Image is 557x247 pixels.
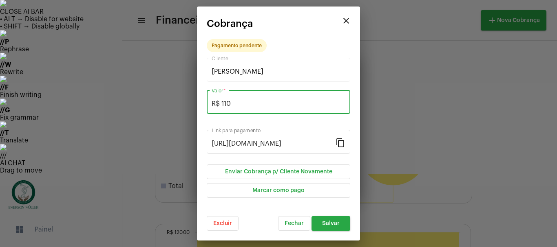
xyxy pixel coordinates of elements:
span: Marcar como pago [252,188,305,193]
button: Excluir [207,216,239,231]
button: Fechar [278,216,310,231]
span: Excluir [213,221,232,226]
span: Fechar [285,221,304,226]
span: Salvar [322,221,340,226]
span: Enviar Cobrança p/ Cliente Novamente [225,169,332,175]
button: Salvar [312,216,350,231]
button: Marcar como pago [207,183,350,198]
